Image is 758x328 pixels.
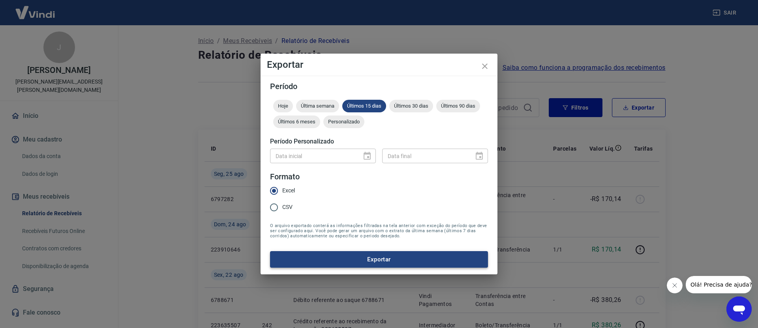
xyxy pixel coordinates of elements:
[5,6,66,12] span: Olá! Precisa de ajuda?
[436,100,480,112] div: Últimos 90 dias
[273,119,320,125] span: Últimos 6 meses
[282,186,295,195] span: Excel
[270,171,300,183] legend: Formato
[270,223,488,239] span: O arquivo exportado conterá as informações filtradas na tela anterior com exceção do período que ...
[296,100,339,112] div: Última semana
[282,203,293,211] span: CSV
[273,100,293,112] div: Hoje
[323,116,364,128] div: Personalizado
[389,100,433,112] div: Últimos 30 dias
[686,276,752,293] iframe: Mensagem da empresa
[267,60,491,69] h4: Exportar
[270,251,488,268] button: Exportar
[667,278,683,293] iframe: Fechar mensagem
[475,57,494,76] button: close
[273,116,320,128] div: Últimos 6 meses
[323,119,364,125] span: Personalizado
[296,103,339,109] span: Última semana
[726,296,752,322] iframe: Botão para abrir a janela de mensagens
[436,103,480,109] span: Últimos 90 dias
[270,82,488,90] h5: Período
[270,149,356,163] input: DD/MM/YYYY
[270,138,488,145] h5: Período Personalizado
[342,103,386,109] span: Últimos 15 dias
[273,103,293,109] span: Hoje
[389,103,433,109] span: Últimos 30 dias
[342,100,386,112] div: Últimos 15 dias
[382,149,468,163] input: DD/MM/YYYY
